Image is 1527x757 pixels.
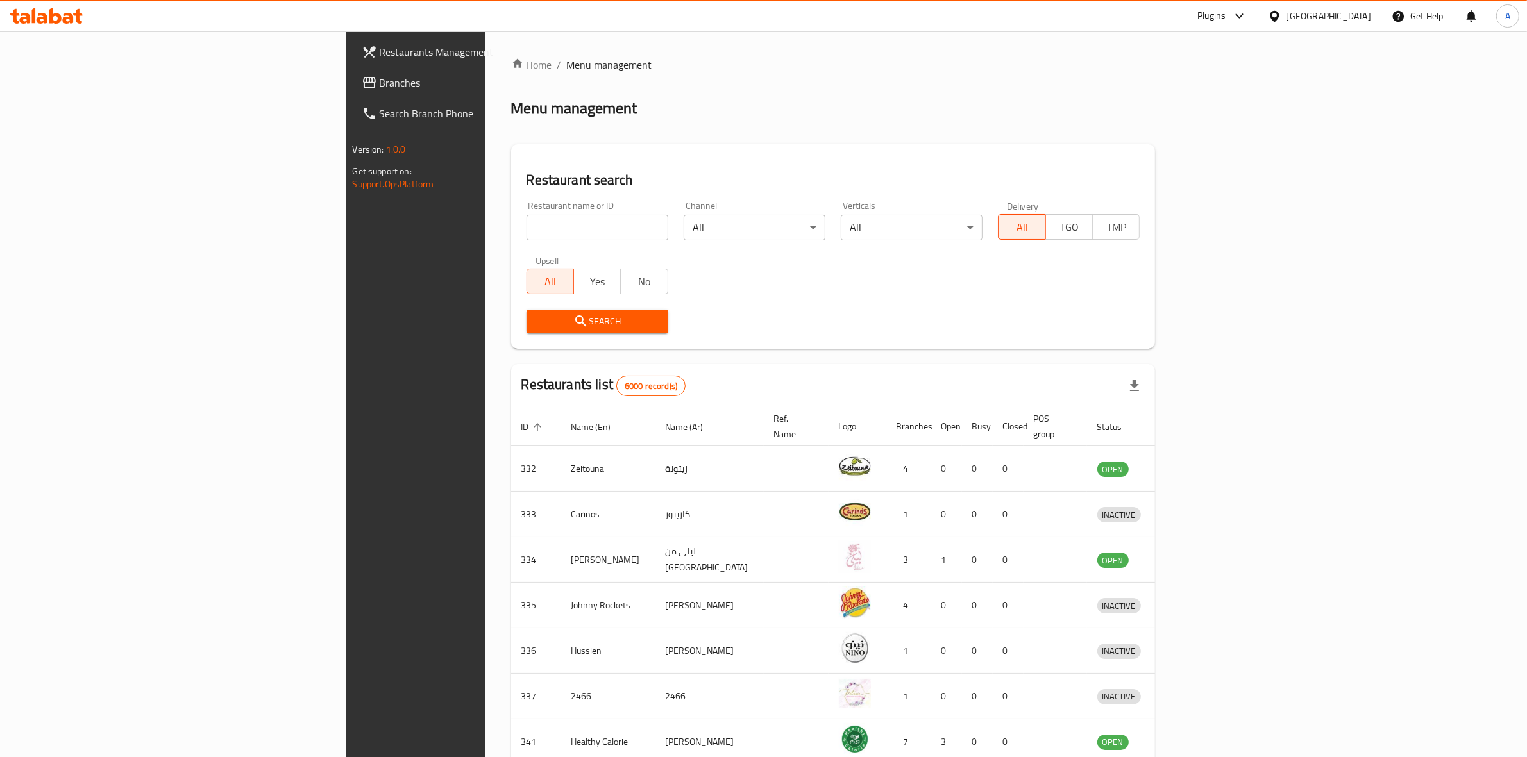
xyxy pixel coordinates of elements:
td: [PERSON_NAME] [655,628,764,674]
td: [PERSON_NAME] [655,583,764,628]
a: Branches [351,67,602,98]
span: OPEN [1097,735,1129,749]
button: All [527,269,574,294]
td: 0 [931,628,962,674]
th: Branches [886,407,931,446]
td: 0 [931,674,962,719]
h2: Menu management [511,98,637,119]
img: Zeitouna [839,450,871,482]
div: INACTIVE [1097,507,1141,522]
div: Export file [1119,370,1150,401]
span: A [1505,9,1510,23]
span: Name (Ar) [666,419,720,435]
td: 0 [962,583,993,628]
span: OPEN [1097,553,1129,568]
td: 0 [962,492,993,537]
button: Yes [573,269,621,294]
span: OPEN [1097,462,1129,477]
img: Leila Min Lebnan [839,541,871,573]
a: Support.OpsPlatform [353,176,434,192]
td: 0 [993,674,1024,719]
td: 0 [993,628,1024,674]
td: 0 [962,446,993,492]
span: Search [537,313,658,329]
span: Get support on: [353,163,412,179]
span: POS group [1034,411,1072,442]
td: 2466 [655,674,764,719]
button: All [998,214,1045,240]
td: 1 [886,674,931,719]
div: [GEOGRAPHIC_DATA] [1287,9,1371,23]
h2: Restaurants list [521,375,686,396]
a: Restaurants Management [351,37,602,67]
td: 2466 [561,674,655,719]
td: 0 [962,628,993,674]
span: All [1004,218,1040,237]
span: Name (En) [571,419,628,435]
span: Ref. Name [774,411,813,442]
div: All [841,215,983,240]
td: 3 [886,537,931,583]
span: Menu management [567,57,652,72]
span: TMP [1098,218,1135,237]
span: Branches [380,75,591,90]
h2: Restaurant search [527,171,1140,190]
div: All [684,215,825,240]
img: Hussien [839,632,871,664]
td: 1 [931,537,962,583]
td: Carinos [561,492,655,537]
td: 0 [931,492,962,537]
td: 0 [993,537,1024,583]
span: 6000 record(s) [617,380,685,392]
span: 1.0.0 [386,141,406,158]
td: 0 [993,583,1024,628]
th: Closed [993,407,1024,446]
span: INACTIVE [1097,644,1141,658]
div: INACTIVE [1097,689,1141,704]
label: Upsell [536,256,559,265]
td: Hussien [561,628,655,674]
button: Search [527,310,668,333]
span: INACTIVE [1097,689,1141,704]
span: Search Branch Phone [380,106,591,121]
td: 4 [886,446,931,492]
td: زيتونة [655,446,764,492]
nav: breadcrumb [511,57,1156,72]
th: Busy [962,407,993,446]
a: Search Branch Phone [351,98,602,129]
td: 0 [962,537,993,583]
img: 2466 [839,678,871,710]
img: Healthy Calorie [839,723,871,755]
span: No [626,272,662,291]
span: ID [521,419,546,435]
td: 0 [993,492,1024,537]
th: Logo [829,407,886,446]
span: All [532,272,569,291]
td: 0 [993,446,1024,492]
span: Version: [353,141,384,158]
td: Johnny Rockets [561,583,655,628]
input: Search for restaurant name or ID.. [527,215,668,240]
td: Zeitouna [561,446,655,492]
td: 0 [931,583,962,628]
td: 1 [886,628,931,674]
td: [PERSON_NAME] [561,537,655,583]
td: 0 [962,674,993,719]
span: Restaurants Management [380,44,591,60]
td: 4 [886,583,931,628]
td: 1 [886,492,931,537]
td: 0 [931,446,962,492]
div: INACTIVE [1097,598,1141,613]
button: No [620,269,668,294]
img: Carinos [839,495,871,528]
td: كارينوز [655,492,764,537]
th: Open [931,407,962,446]
span: Status [1097,419,1139,435]
span: INACTIVE [1097,599,1141,613]
button: TGO [1045,214,1093,240]
button: TMP [1092,214,1140,240]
